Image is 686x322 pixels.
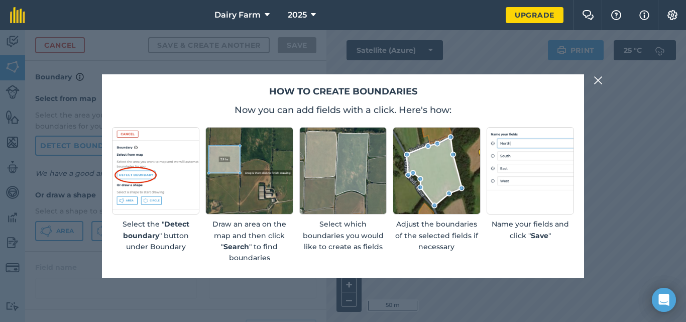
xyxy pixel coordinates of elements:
strong: Save [531,231,548,240]
span: 2025 [288,9,307,21]
span: Dairy Farm [214,9,261,21]
div: Open Intercom Messenger [652,288,676,312]
img: Screenshot of an editable boundary [393,127,480,214]
h2: How to create boundaries [112,84,574,99]
img: fieldmargin Logo [10,7,25,23]
strong: Search [223,242,249,251]
img: svg+xml;base64,PHN2ZyB4bWxucz0iaHR0cDovL3d3dy53My5vcmcvMjAwMC9zdmciIHdpZHRoPSIxNyIgaGVpZ2h0PSIxNy... [639,9,649,21]
img: Screenshot of selected fields [299,127,387,214]
p: Select which boundaries you would like to create as fields [299,219,387,252]
p: Draw an area on the map and then click " " to find boundaries [205,219,293,264]
img: Screenshot of detect boundary button [112,127,199,214]
img: Screenshot of an rectangular area drawn on a map [205,127,293,214]
img: A cog icon [666,10,678,20]
a: Upgrade [506,7,563,23]
p: Now you can add fields with a click. Here's how: [112,103,574,117]
strong: Detect boundary [123,220,189,240]
img: placeholder [487,127,574,214]
img: A question mark icon [610,10,622,20]
p: Name your fields and click " " [487,219,574,241]
p: Adjust the boundaries of the selected fields if necessary [393,219,480,252]
p: Select the " " button under Boundary [112,219,199,252]
img: Two speech bubbles overlapping with the left bubble in the forefront [582,10,594,20]
img: svg+xml;base64,PHN2ZyB4bWxucz0iaHR0cDovL3d3dy53My5vcmcvMjAwMC9zdmciIHdpZHRoPSIyMiIgaGVpZ2h0PSIzMC... [594,74,603,86]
